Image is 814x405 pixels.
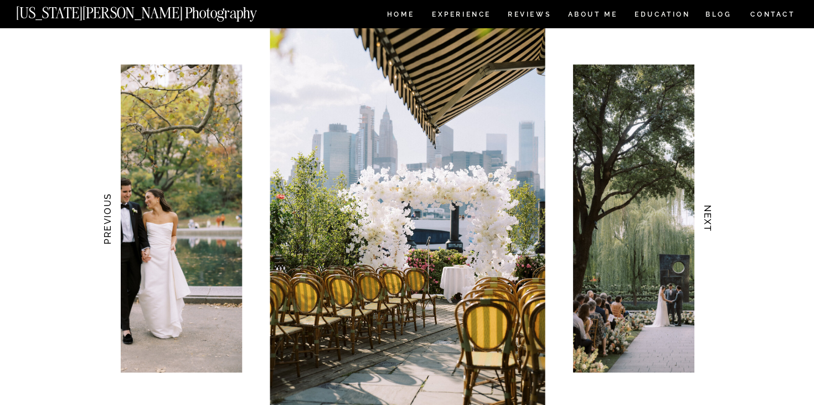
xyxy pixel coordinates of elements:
[705,11,732,20] a: BLOG
[101,184,113,254] h3: PREVIOUS
[568,11,618,20] a: ABOUT ME
[385,11,416,20] a: HOME
[750,8,796,20] a: CONTACT
[432,11,490,20] a: Experience
[16,6,294,15] a: [US_STATE][PERSON_NAME] Photography
[633,11,692,20] a: EDUCATION
[508,11,549,20] a: REVIEWS
[702,184,714,254] h3: NEXT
